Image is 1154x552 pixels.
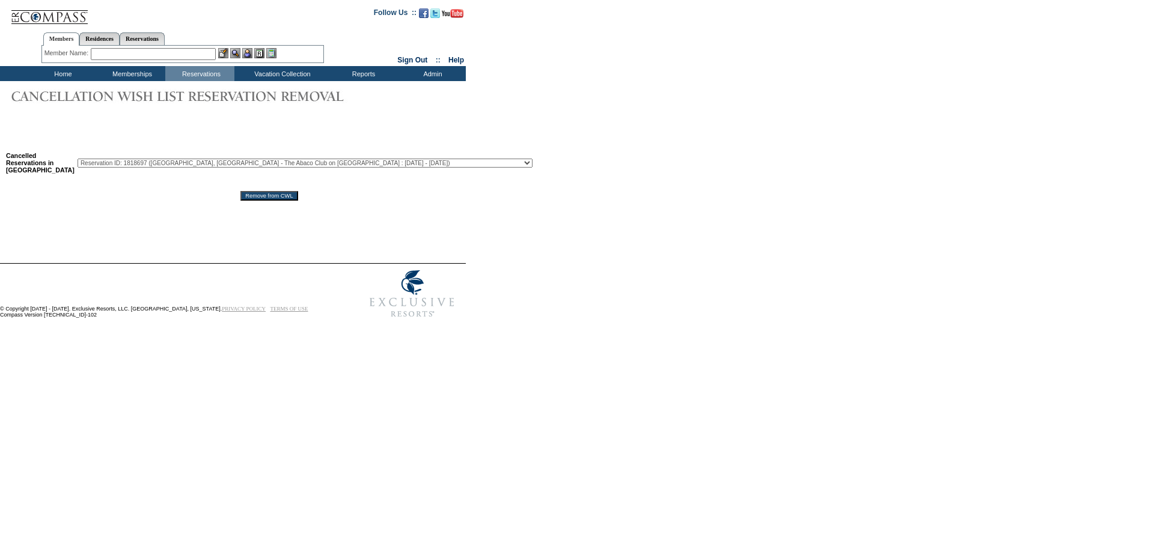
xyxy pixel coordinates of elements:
[419,8,429,18] img: Become our fan on Facebook
[6,152,75,174] b: Cancelled Reservations in [GEOGRAPHIC_DATA]
[234,66,328,81] td: Vacation Collection
[397,56,427,64] a: Sign Out
[43,32,80,46] a: Members
[230,48,240,58] img: View
[436,56,441,64] span: ::
[430,8,440,18] img: Follow us on Twitter
[419,12,429,19] a: Become our fan on Facebook
[430,12,440,19] a: Follow us on Twitter
[218,48,228,58] img: b_edit.gif
[242,48,252,58] img: Impersonate
[358,264,466,324] img: Exclusive Resorts
[448,56,464,64] a: Help
[442,9,463,18] img: Subscribe to our YouTube Channel
[27,66,96,81] td: Home
[96,66,165,81] td: Memberships
[374,7,417,22] td: Follow Us ::
[165,66,234,81] td: Reservations
[222,306,266,312] a: PRIVACY POLICY
[266,48,276,58] img: b_calculator.gif
[240,191,298,201] input: Remove from CWL
[254,48,264,58] img: Reservations
[79,32,120,45] a: Residences
[270,306,308,312] a: TERMS OF USE
[120,32,165,45] a: Reservations
[6,84,367,108] img: Cancellation Wish List Reservation Removal
[442,12,463,19] a: Subscribe to our YouTube Channel
[44,48,91,58] div: Member Name:
[397,66,466,81] td: Admin
[328,66,397,81] td: Reports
